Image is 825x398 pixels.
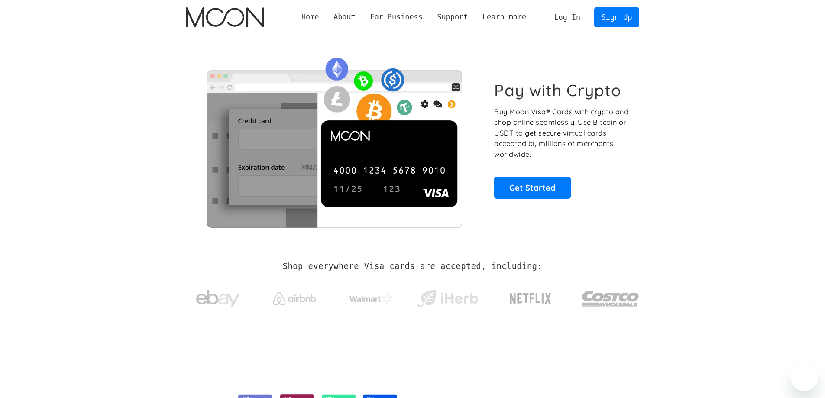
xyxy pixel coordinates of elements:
[196,285,239,313] img: ebay
[186,52,482,227] img: Moon Cards let you spend your crypto anywhere Visa is accepted.
[415,288,480,310] img: iHerb
[594,7,639,27] a: Sign Up
[494,107,630,160] p: Buy Moon Visa® Cards with crypto and shop online seamlessly! Use Bitcoin or USDT to get secure vi...
[582,274,640,319] a: Costco
[186,277,250,317] a: ebay
[370,12,422,23] div: For Business
[790,363,818,391] iframe: Button to launch messaging window
[294,12,326,23] a: Home
[509,288,552,310] img: Netflix
[482,12,526,23] div: Learn more
[333,12,356,23] div: About
[475,12,534,23] div: Learn more
[186,7,264,27] a: home
[582,282,640,315] img: Costco
[186,7,264,27] img: Moon Logo
[547,8,588,27] a: Log In
[339,285,403,308] a: Walmart
[349,294,393,304] img: Walmart
[326,12,362,23] div: About
[430,12,475,23] div: Support
[273,292,316,305] img: Airbnb
[283,262,542,271] h2: Shop everywhere Visa cards are accepted, including:
[492,279,569,314] a: Netflix
[262,283,327,310] a: Airbnb
[494,177,571,198] a: Get Started
[494,81,621,100] h1: Pay with Crypto
[437,12,468,23] div: Support
[415,279,480,314] a: iHerb
[363,12,430,23] div: For Business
